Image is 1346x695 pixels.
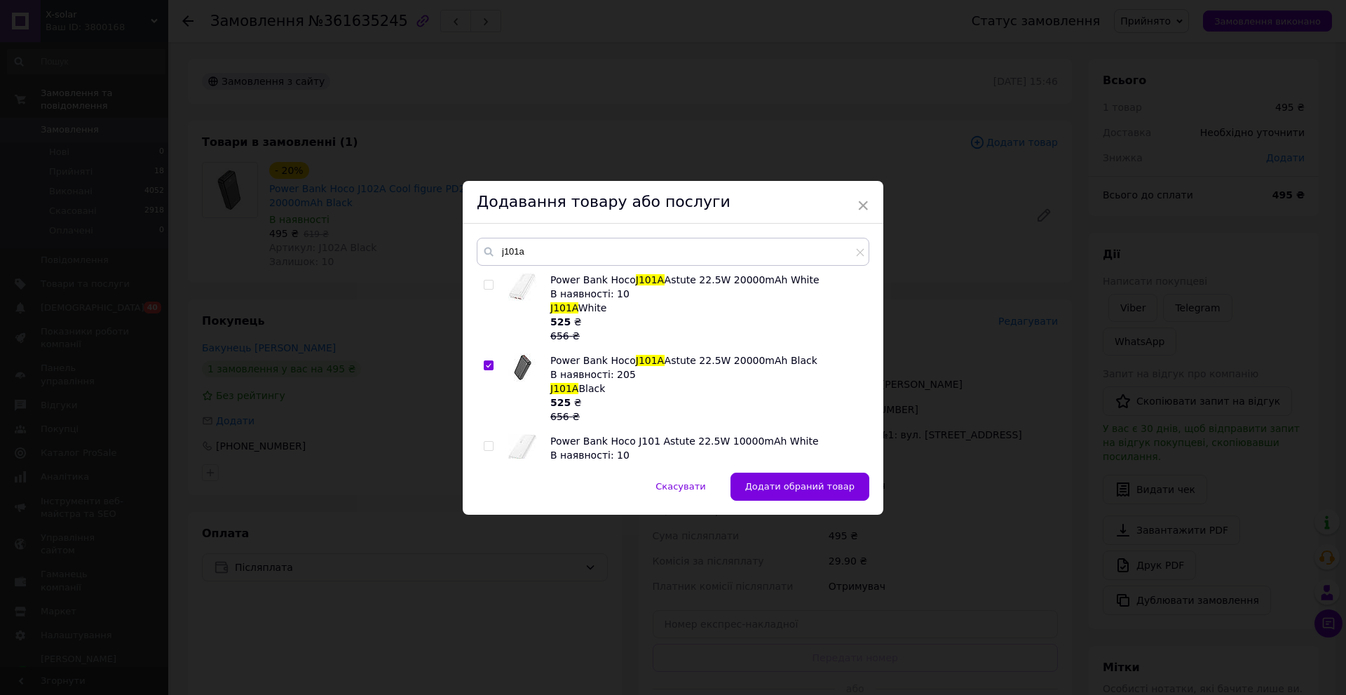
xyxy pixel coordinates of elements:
div: В наявності: 10 [550,287,862,301]
button: Додати обраний товар [730,473,869,501]
span: Power Bank Hoco [550,274,636,285]
span: Power Bank Hoco J101 Astute 22.5W 10000mAh White [550,436,819,447]
span: Power Bank Hoco [550,355,636,366]
button: Скасувати [641,473,720,501]
span: × [857,194,869,217]
b: 525 [550,316,571,328]
span: White [578,302,607,313]
div: В наявності: 205 [550,367,862,382]
span: J101A [550,302,578,313]
input: Пошук за товарами та послугами [477,238,869,266]
span: Додати обраний товар [745,481,855,492]
img: Power Bank Hoco J101A Astute 22.5W 20000mAh Black [508,353,536,382]
span: 656 ₴ [550,330,580,342]
span: J101A [636,274,665,285]
span: Astute 22.5W 20000mAh White [665,274,820,285]
span: Astute 22.5W 20000mAh Black [665,355,817,366]
img: Power Bank Hoco J101 Astute 22.5W 10000mAh White [508,434,536,462]
span: J101A [550,383,578,394]
span: Скасувати [655,481,705,492]
span: 656 ₴ [550,411,580,422]
div: ₴ [550,396,862,424]
span: Black [578,383,605,394]
span: J101A [636,355,665,366]
div: Додавання товару або послуги [463,181,883,224]
div: ₴ [550,315,862,343]
b: 525 [550,397,571,408]
img: Power Bank Hoco J101A Astute 22.5W 20000mAh White [508,273,536,301]
div: В наявності: 10 [550,448,862,462]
